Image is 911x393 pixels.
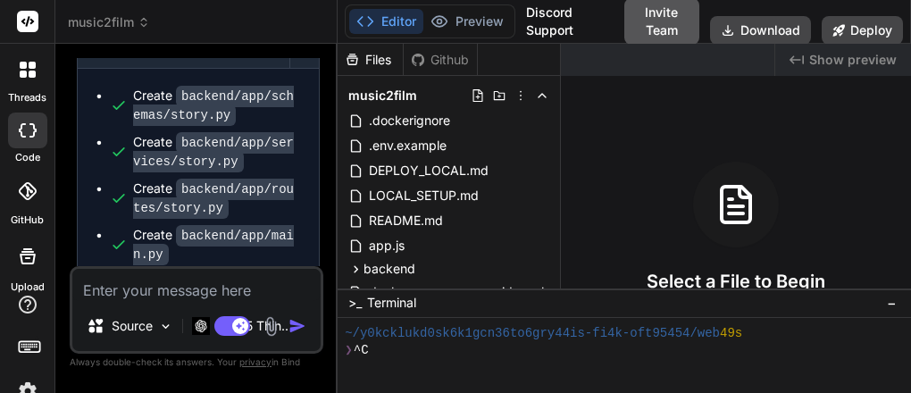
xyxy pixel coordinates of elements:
span: Terminal [367,294,416,312]
label: code [15,150,40,165]
span: .dockerignore [367,110,452,131]
img: icon [288,317,306,335]
span: music2film [348,87,417,105]
span: 49s [720,325,742,342]
div: Create [133,180,301,217]
span: docker-compose.override.yml [367,281,546,303]
label: GitHub [11,213,44,228]
button: Deploy [822,16,903,45]
span: app.js [367,235,406,256]
span: LOCAL_SETUP.md [367,185,481,206]
div: Create [133,87,301,124]
span: ^C [354,342,369,359]
img: attachment [261,316,281,337]
span: DEPLOY_LOCAL.md [367,160,490,181]
div: Create [133,226,301,263]
span: privacy [239,356,272,367]
span: README.md [367,210,445,231]
h3: Select a File to Begin [647,269,825,294]
code: backend/app/services/story.py [133,132,294,172]
button: − [883,288,900,317]
label: Upload [11,280,45,295]
div: Create [133,133,301,171]
span: − [887,294,897,312]
button: Download [710,16,811,45]
div: Files [338,51,403,69]
img: Pick Models [158,319,173,334]
p: Source [112,317,153,335]
p: Always double-check its answers. Your in Bind [70,354,323,371]
div: Github [404,51,477,69]
label: threads [8,90,46,105]
code: backend/app/main.py [133,225,294,265]
code: backend/app/routes/story.py [133,179,294,219]
span: ❯ [345,342,354,359]
button: Preview [423,9,511,34]
span: >_ [348,294,362,312]
button: Editor [349,9,423,34]
img: GPT 5 Thinking High [192,317,210,334]
span: Show preview [809,51,897,69]
code: backend/app/schemas/story.py [133,86,294,126]
span: ~/y0kcklukd0sk6k1gcn36to6gry44is-fi4k-oft95454/web [345,325,720,342]
span: music2film [68,13,150,31]
span: .env.example [367,135,448,156]
span: backend [364,260,415,278]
